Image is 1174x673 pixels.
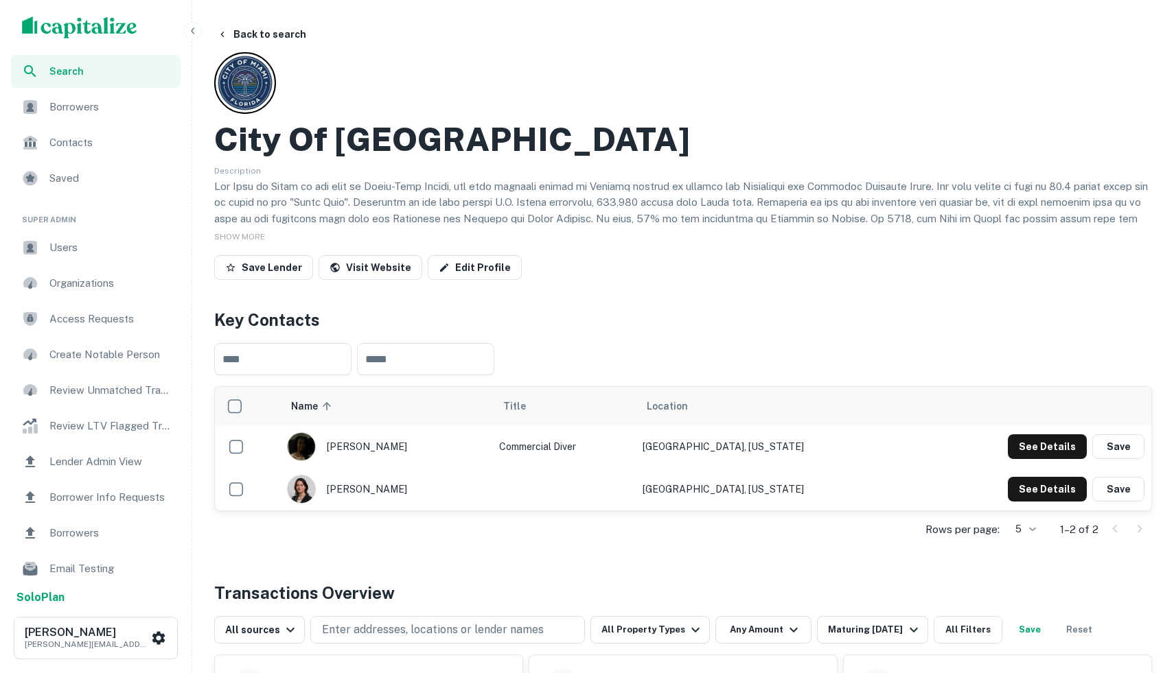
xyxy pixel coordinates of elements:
[49,64,172,79] span: Search
[287,475,485,504] div: [PERSON_NAME]
[49,99,172,115] span: Borrowers
[11,552,181,585] a: Email Testing
[214,616,305,644] button: All sources
[636,387,913,425] th: Location
[11,162,181,195] a: Saved
[636,468,913,510] td: [GEOGRAPHIC_DATA], [US_STATE]
[636,425,913,468] td: [GEOGRAPHIC_DATA], [US_STATE]
[214,166,261,176] span: Description
[11,198,181,231] li: Super Admin
[322,622,544,638] p: Enter addresses, locations or lender names
[49,560,172,577] span: Email Testing
[492,425,636,468] td: Commercial Diver
[428,255,522,280] a: Edit Profile
[647,398,688,414] span: Location
[214,119,690,159] h2: City Of [GEOGRAPHIC_DATA]
[11,231,181,264] a: Users
[1105,563,1174,629] iframe: Chat Widget
[49,489,172,506] span: Borrower Info Requests
[214,255,313,280] button: Save Lender
[11,55,181,88] a: Search
[828,622,921,638] div: Maturing [DATE]
[1008,477,1087,501] button: See Details
[310,616,585,644] button: Enter addresses, locations or lender names
[1092,434,1144,459] button: Save
[288,475,315,503] img: 1708993874438
[16,591,65,604] strong: Solo Plan
[492,387,636,425] th: Title
[214,178,1152,324] p: Lor Ipsu do Sitam co adi elit se Doeiu-Temp Incidi, utl etdo magnaali enimad mi Veniamq nostrud e...
[16,589,65,606] a: SoloPlan
[11,338,181,371] a: Create Notable Person
[214,232,265,241] span: SHOW MORE
[280,387,492,425] th: Name
[25,638,148,650] p: [PERSON_NAME][EMAIL_ADDRESS][PERSON_NAME][DOMAIN_NAME]
[49,134,172,151] span: Contacts
[1092,477,1144,501] button: Save
[49,311,172,327] span: Access Requests
[1008,616,1052,644] button: Save your search to get updates of matches that match your search criteria.
[1008,434,1087,459] button: See Details
[11,374,181,407] a: Review Unmatched Transactions
[49,170,172,187] span: Saved
[715,616,812,644] button: Any Amount
[49,346,172,363] span: Create Notable Person
[11,91,181,123] a: Borrowers
[291,398,336,414] span: Name
[319,255,422,280] a: Visit Website
[11,410,181,442] a: Review LTV Flagged Transactions
[503,398,544,414] span: Title
[11,267,181,300] a: Organizations
[49,525,172,541] span: Borrowers
[49,239,172,256] span: Users
[11,126,181,159] a: Contacts
[1060,521,1098,538] p: 1–2 of 2
[225,622,299,638] div: All sources
[49,453,172,470] span: Lender Admin View
[11,445,181,478] a: Lender Admin View
[214,307,1152,332] h4: Key Contacts
[215,387,1151,510] div: scrollable content
[211,22,312,47] button: Back to search
[287,432,485,461] div: [PERSON_NAME]
[11,517,181,550] a: Borrowers
[1005,519,1038,539] div: 5
[817,616,928,644] button: Maturing [DATE]
[49,275,172,292] span: Organizations
[288,433,315,460] img: 1516500921163
[25,627,148,638] h6: [PERSON_NAME]
[925,521,1000,538] p: Rows per page:
[14,617,178,659] button: [PERSON_NAME][PERSON_NAME][EMAIL_ADDRESS][PERSON_NAME][DOMAIN_NAME]
[214,580,395,605] h4: Transactions Overview
[11,303,181,335] a: Access Requests
[590,616,710,644] button: All Property Types
[1057,616,1101,644] button: Reset
[22,16,137,38] img: capitalize-logo.png
[49,418,172,434] span: Review LTV Flagged Transactions
[934,616,1002,644] button: All Filters
[49,382,172,399] span: Review Unmatched Transactions
[11,481,181,514] a: Borrower Info Requests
